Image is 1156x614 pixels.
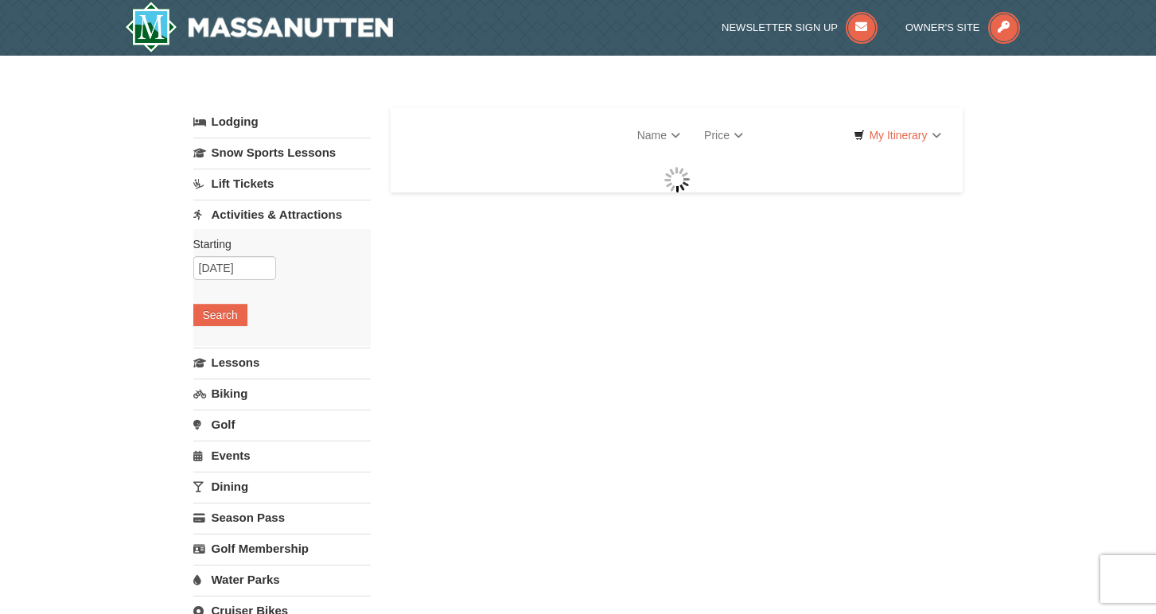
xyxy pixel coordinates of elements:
button: Search [193,304,247,326]
span: Owner's Site [905,21,980,33]
a: Snow Sports Lessons [193,138,371,167]
a: My Itinerary [843,123,951,147]
a: Activities & Attractions [193,200,371,229]
a: Events [193,441,371,470]
a: Name [625,119,692,151]
a: Water Parks [193,565,371,594]
a: Massanutten Resort [125,2,394,52]
a: Lift Tickets [193,169,371,198]
span: Newsletter Sign Up [722,21,838,33]
a: Dining [193,472,371,501]
img: Massanutten Resort Logo [125,2,394,52]
label: Starting [193,236,359,252]
a: Biking [193,379,371,408]
img: wait gif [664,167,690,192]
a: Golf Membership [193,534,371,563]
a: Price [692,119,755,151]
a: Lessons [193,348,371,377]
a: Season Pass [193,503,371,532]
a: Newsletter Sign Up [722,21,878,33]
a: Golf [193,410,371,439]
a: Owner's Site [905,21,1020,33]
a: Lodging [193,107,371,136]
